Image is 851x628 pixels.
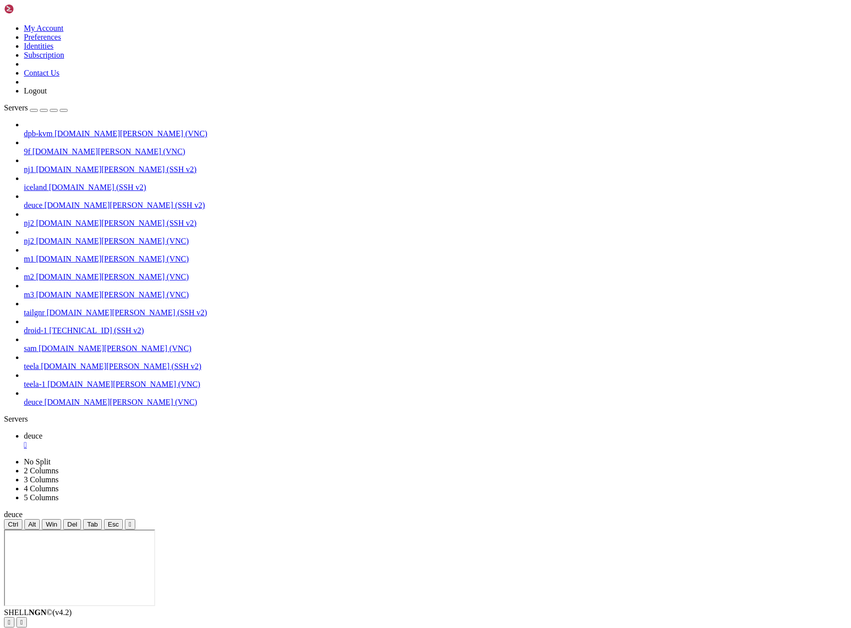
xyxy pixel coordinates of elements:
a: Preferences [24,33,61,41]
button: Alt [24,519,40,530]
span: [DOMAIN_NAME][PERSON_NAME] (VNC) [44,398,197,406]
a: deuce [24,432,847,449]
div:  [129,521,131,528]
a: Logout [24,87,47,95]
a: tailgnr [DOMAIN_NAME][PERSON_NAME] (SSH v2) [24,308,847,317]
img: Shellngn [4,4,61,14]
a: Identities [24,42,54,50]
li: m3 [DOMAIN_NAME][PERSON_NAME] (VNC) [24,281,847,299]
button: Win [42,519,61,530]
a: deuce [DOMAIN_NAME][PERSON_NAME] (VNC) [24,398,847,407]
a: 2 Columns [24,466,59,475]
li: m1 [DOMAIN_NAME][PERSON_NAME] (VNC) [24,246,847,264]
a:  [24,441,847,449]
a: droid-1 [TECHNICAL_ID] (SSH v2) [24,326,847,335]
a: teela-1 [DOMAIN_NAME][PERSON_NAME] (VNC) [24,380,847,389]
span: [DOMAIN_NAME][PERSON_NAME] (VNC) [48,380,200,388]
a: sam [DOMAIN_NAME][PERSON_NAME] (VNC) [24,344,847,353]
li: nj1 [DOMAIN_NAME][PERSON_NAME] (SSH v2) [24,156,847,174]
span: [DOMAIN_NAME][PERSON_NAME] (VNC) [55,129,207,138]
span: SHELL © [4,608,72,617]
span: [DOMAIN_NAME][PERSON_NAME] (SSH v2) [41,362,201,370]
li: droid-1 [TECHNICAL_ID] (SSH v2) [24,317,847,335]
a: m1 [DOMAIN_NAME][PERSON_NAME] (VNC) [24,255,847,264]
a: 9f [DOMAIN_NAME][PERSON_NAME] (VNC) [24,147,847,156]
li: deuce [DOMAIN_NAME][PERSON_NAME] (VNC) [24,389,847,407]
li: 9f [DOMAIN_NAME][PERSON_NAME] (VNC) [24,138,847,156]
li: tailgnr [DOMAIN_NAME][PERSON_NAME] (SSH v2) [24,299,847,317]
b: NGN [29,608,47,617]
li: sam [DOMAIN_NAME][PERSON_NAME] (VNC) [24,335,847,353]
span: deuce [4,510,22,519]
span: Servers [4,103,28,112]
li: teela [DOMAIN_NAME][PERSON_NAME] (SSH v2) [24,353,847,371]
div:  [8,619,10,626]
span: nj2 [24,219,34,227]
span: Tab [87,521,98,528]
li: dpb-kvm [DOMAIN_NAME][PERSON_NAME] (VNC) [24,120,847,138]
li: iceland [DOMAIN_NAME] (SSH v2) [24,174,847,192]
a: My Account [24,24,64,32]
button:  [16,617,27,628]
span: [DOMAIN_NAME][PERSON_NAME] (VNC) [36,290,189,299]
span: nj2 [24,237,34,245]
a: nj1 [DOMAIN_NAME][PERSON_NAME] (SSH v2) [24,165,847,174]
span: deuce [24,201,42,209]
span: m3 [24,290,34,299]
li: teela-1 [DOMAIN_NAME][PERSON_NAME] (VNC) [24,371,847,389]
button:  [125,519,135,530]
a: nj2 [DOMAIN_NAME][PERSON_NAME] (VNC) [24,237,847,246]
span: iceland [24,183,47,191]
span: [DOMAIN_NAME][PERSON_NAME] (SSH v2) [36,165,196,174]
span: [DOMAIN_NAME][PERSON_NAME] (SSH v2) [36,219,196,227]
span: m1 [24,255,34,263]
a: dpb-kvm [DOMAIN_NAME][PERSON_NAME] (VNC) [24,129,847,138]
a: nj2 [DOMAIN_NAME][PERSON_NAME] (SSH v2) [24,219,847,228]
button: Tab [83,519,102,530]
div:  [20,619,23,626]
a: Subscription [24,51,64,59]
span: teela-1 [24,380,46,388]
a: Contact Us [24,69,60,77]
span: 4.2.0 [53,608,72,617]
span: [DOMAIN_NAME][PERSON_NAME] (SSH v2) [47,308,207,317]
span: deuce [24,398,42,406]
span: [TECHNICAL_ID] (SSH v2) [49,326,144,335]
span: Ctrl [8,521,18,528]
span: droid-1 [24,326,47,335]
span: [DOMAIN_NAME][PERSON_NAME] (VNC) [36,255,189,263]
span: sam [24,344,37,353]
span: tailgnr [24,308,45,317]
span: Win [46,521,57,528]
a: 4 Columns [24,484,59,493]
span: [DOMAIN_NAME][PERSON_NAME] (VNC) [36,237,189,245]
span: dpb-kvm [24,129,53,138]
span: teela [24,362,39,370]
span: Esc [108,521,119,528]
span: nj1 [24,165,34,174]
span: m2 [24,272,34,281]
button: Del [63,519,81,530]
span: Alt [28,521,36,528]
span: [DOMAIN_NAME][PERSON_NAME] (VNC) [32,147,185,156]
span: 9f [24,147,30,156]
a: m3 [DOMAIN_NAME][PERSON_NAME] (VNC) [24,290,847,299]
button: Ctrl [4,519,22,530]
a: deuce [DOMAIN_NAME][PERSON_NAME] (SSH v2) [24,201,847,210]
a: No Split [24,457,51,466]
span: [DOMAIN_NAME] (SSH v2) [49,183,146,191]
a: m2 [DOMAIN_NAME][PERSON_NAME] (VNC) [24,272,847,281]
li: m2 [DOMAIN_NAME][PERSON_NAME] (VNC) [24,264,847,281]
button:  [4,617,14,628]
span: [DOMAIN_NAME][PERSON_NAME] (VNC) [36,272,189,281]
li: nj2 [DOMAIN_NAME][PERSON_NAME] (VNC) [24,228,847,246]
span: deuce [24,432,42,440]
li: nj2 [DOMAIN_NAME][PERSON_NAME] (SSH v2) [24,210,847,228]
a: Servers [4,103,68,112]
a: iceland [DOMAIN_NAME] (SSH v2) [24,183,847,192]
div: Servers [4,415,847,424]
li: deuce [DOMAIN_NAME][PERSON_NAME] (SSH v2) [24,192,847,210]
button: Esc [104,519,123,530]
a: 5 Columns [24,493,59,502]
